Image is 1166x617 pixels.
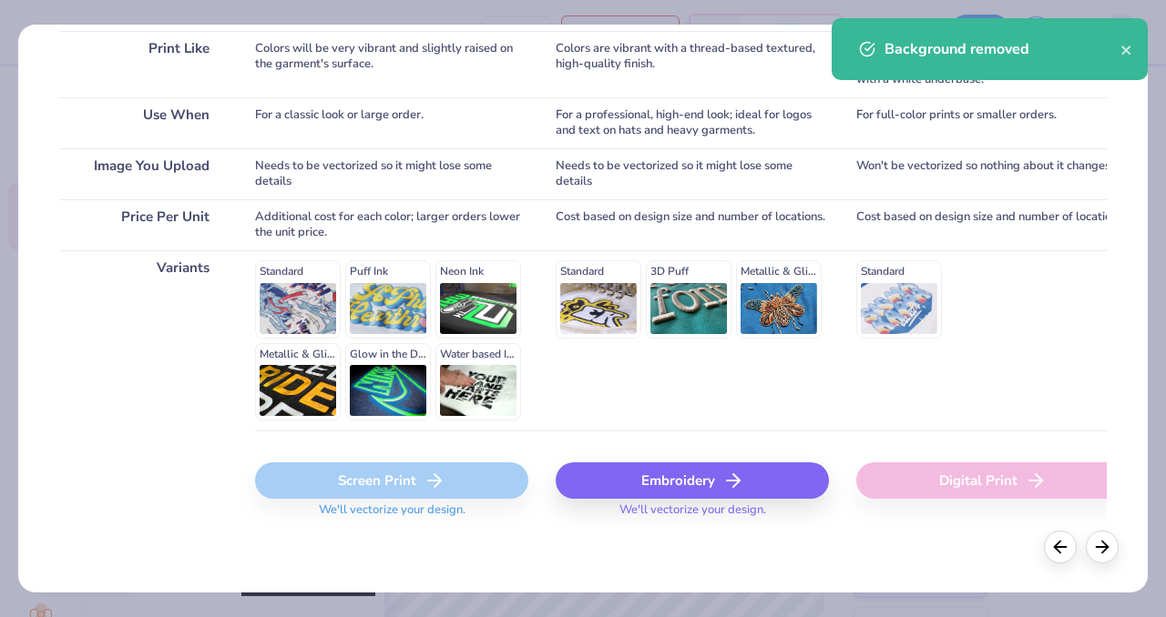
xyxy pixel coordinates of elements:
div: Cost based on design size and number of locations. [556,199,829,250]
div: Variants [59,250,228,430]
div: Cost based on design size and number of locations. [856,199,1130,250]
div: Colors are vibrant with a thread-based textured, high-quality finish. [556,31,829,97]
div: Digital Print [856,462,1130,499]
div: Needs to be vectorized so it might lose some details [556,148,829,199]
div: For full-color prints or smaller orders. [856,97,1130,148]
div: For a professional, high-end look; ideal for logos and text on hats and heavy garments. [556,97,829,148]
div: Use When [59,97,228,148]
div: Screen Print [255,462,528,499]
div: Embroidery [556,462,829,499]
div: Needs to be vectorized so it might lose some details [255,148,528,199]
div: Background removed [885,38,1120,60]
div: Additional cost for each color; larger orders lower the unit price. [255,199,528,250]
div: Print Like [59,31,228,97]
span: We'll vectorize your design. [612,502,773,529]
button: close [1120,38,1133,60]
span: We'll vectorize your design. [312,502,473,529]
div: Won't be vectorized so nothing about it changes [856,148,1130,199]
div: Price Per Unit [59,199,228,250]
div: For a classic look or large order. [255,97,528,148]
div: Image You Upload [59,148,228,199]
div: Colors will be very vibrant and slightly raised on the garment's surface. [255,31,528,97]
